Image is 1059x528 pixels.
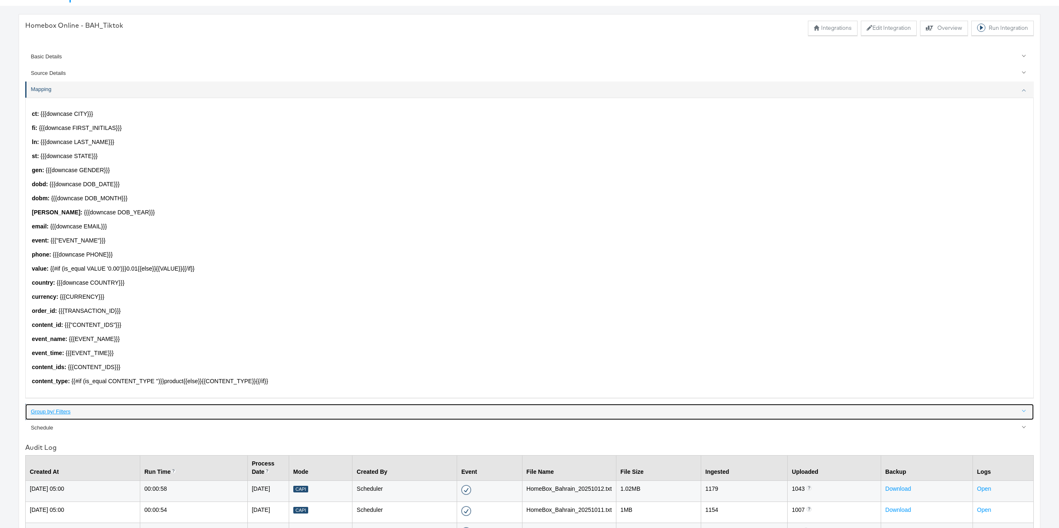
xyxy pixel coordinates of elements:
[31,408,1029,416] div: Group by/ Filters
[32,194,1027,203] p: {{{downcase DOB_MONTH}}}
[522,455,616,480] th: File Name
[701,480,788,502] td: 1179
[32,307,1027,315] p: {{{TRANSACTION_ID}}}
[788,502,881,523] td: 1007
[289,455,352,480] th: Mode
[32,363,1027,372] p: {{{CONTENT_IDS}}}
[31,424,1029,432] div: Schedule
[881,455,973,480] th: Backup
[31,53,1029,61] div: Basic Details
[352,480,457,502] td: Scheduler
[457,455,522,480] th: Event
[32,293,58,300] strong: currency :
[32,322,63,328] strong: content_id :
[32,265,48,272] strong: value :
[352,502,457,523] td: Scheduler
[32,364,66,370] strong: content_ids :
[25,404,1034,420] a: Group by/ Filters
[140,480,248,502] td: 00:00:58
[616,455,701,480] th: File Size
[522,480,616,502] td: HomeBox_Bahrain_20251012.txt
[32,110,39,117] strong: ct :
[32,293,1027,301] p: {{{CURRENCY}}}
[26,455,140,480] th: Created At
[32,124,1027,132] p: {{{downcase FIRST_INITILAS}}}
[32,166,1027,175] p: {{{downcase GENDER}}}
[861,21,917,36] button: Edit Integration
[32,153,39,159] strong: st :
[32,349,1027,358] p: {{{EVENT_TIME}}}
[32,181,48,187] strong: dobd :
[32,110,1027,118] p: {{{downcase CITY}}}
[32,307,57,314] strong: order_id :
[32,350,64,356] strong: event_time :
[140,455,248,480] th: Run Time
[26,502,140,523] td: [DATE] 05:00
[616,502,701,523] td: 1 MB
[32,377,1027,386] p: {{#if (is_equal CONTENT_TYPE '')}}product{{else}}{{CONTENT_TYPE}}{{/if}}
[32,321,1027,329] p: {{{"CONTENT_IDS"}}}
[32,167,44,173] strong: gen :
[522,502,616,523] td: HomeBox_Bahrain_20251011.txt
[25,98,1034,398] div: Mapping
[31,86,1029,94] div: Mapping
[352,455,457,480] th: Created By
[32,195,50,202] strong: dobm :
[885,485,911,492] a: Download
[977,485,991,492] a: Open
[788,455,881,480] th: Uploaded
[971,21,1034,36] button: Run Integration
[25,82,1034,98] a: Mapping
[31,70,1029,77] div: Source Details
[977,506,991,513] a: Open
[32,279,1027,287] p: {{{downcase COUNTRY}}}
[32,223,48,230] strong: email :
[701,502,788,523] td: 1154
[32,237,49,244] strong: event :
[32,152,1027,161] p: {{{downcase STATE}}}
[973,455,1033,480] th: Logs
[247,502,289,523] td: [DATE]
[25,49,1034,65] a: Basic Details
[32,251,51,258] strong: phone :
[247,455,289,480] th: Process Date
[293,507,309,514] div: Capi
[788,480,881,502] td: 1043
[32,223,1027,231] p: {{{downcase EMAIL}}}
[32,378,70,384] strong: content_type :
[616,480,701,502] td: 1.02 MB
[808,21,858,36] button: Integrations
[701,455,788,480] th: Ingested
[32,138,1027,146] p: {{{downcase LAST_NAME}}}
[32,180,1027,189] p: {{{downcase DOB_DATE}}}
[920,21,968,36] button: Overview
[32,251,1027,259] p: {{{downcase PHONE}}}
[32,279,55,286] strong: country :
[32,265,1027,273] p: {{#if (is_equal VALUE '0.00')}}0.01{{else}}{{VALUE}}{{/if}}
[25,443,1034,452] div: Audit Log
[25,420,1034,436] a: Schedule
[293,486,309,493] div: Capi
[32,336,67,342] strong: event_name :
[140,502,248,523] td: 00:00:54
[25,21,123,30] div: Homebox Online - BAH_Tiktok
[32,209,1027,217] p: {{{downcase DOB_YEAR}}}
[32,335,1027,343] p: {{{EVENT_NAME}}}
[32,139,39,145] strong: ln :
[247,480,289,502] td: [DATE]
[25,65,1034,81] a: Source Details
[885,506,911,513] a: Download
[32,237,1027,245] p: {{{"EVENT_NAME"}}}
[32,209,82,216] strong: [PERSON_NAME] :
[26,480,140,502] td: [DATE] 05:00
[32,125,37,131] strong: fi :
